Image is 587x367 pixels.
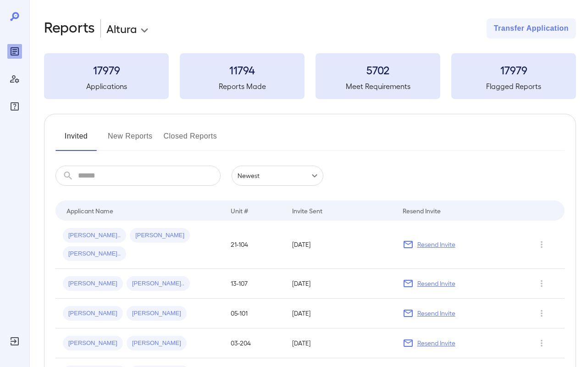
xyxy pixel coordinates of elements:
p: Resend Invite [417,309,455,318]
div: Resend Invite [403,205,441,216]
td: 05-101 [223,299,285,328]
td: 03-204 [223,328,285,358]
div: Applicant Name [66,205,113,216]
td: [DATE] [285,299,395,328]
td: [DATE] [285,269,395,299]
p: Resend Invite [417,339,455,348]
button: Closed Reports [164,129,217,151]
h5: Applications [44,81,169,92]
div: Manage Users [7,72,22,86]
div: Invite Sent [292,205,322,216]
span: [PERSON_NAME] [130,231,190,240]
button: Row Actions [534,276,549,291]
span: [PERSON_NAME] [127,309,187,318]
div: Log Out [7,334,22,349]
td: [DATE] [285,221,395,269]
span: [PERSON_NAME].. [63,231,126,240]
span: [PERSON_NAME] [127,339,187,348]
p: Resend Invite [417,240,455,249]
div: Unit # [231,205,248,216]
h2: Reports [44,18,95,39]
button: Row Actions [534,306,549,321]
h5: Reports Made [180,81,305,92]
p: Resend Invite [417,279,455,288]
h3: 11794 [180,62,305,77]
h5: Flagged Reports [451,81,576,92]
div: FAQ [7,99,22,114]
h3: 5702 [316,62,440,77]
div: Newest [232,166,323,186]
button: Invited [55,129,97,151]
h5: Meet Requirements [316,81,440,92]
span: [PERSON_NAME] [63,309,123,318]
button: New Reports [108,129,153,151]
div: Reports [7,44,22,59]
span: [PERSON_NAME].. [63,250,126,258]
button: Row Actions [534,336,549,350]
h3: 17979 [44,62,169,77]
h3: 17979 [451,62,576,77]
summary: 17979Applications11794Reports Made5702Meet Requirements17979Flagged Reports [44,53,576,99]
td: 21-104 [223,221,285,269]
span: [PERSON_NAME] [63,339,123,348]
button: Transfer Application [487,18,576,39]
td: [DATE] [285,328,395,358]
td: 13-107 [223,269,285,299]
span: [PERSON_NAME] [63,279,123,288]
button: Row Actions [534,237,549,252]
span: [PERSON_NAME].. [127,279,190,288]
p: Altura [106,21,137,36]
